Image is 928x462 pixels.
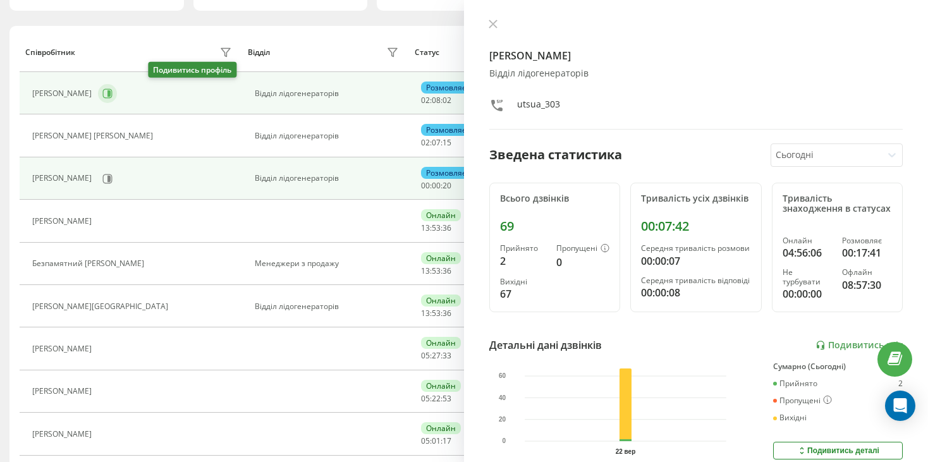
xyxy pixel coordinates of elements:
[894,413,903,422] div: 67
[443,95,451,106] span: 02
[432,350,441,361] span: 27
[255,174,402,183] div: Відділ лідогенераторів
[255,302,402,311] div: Відділ лідогенераторів
[421,82,471,94] div: Розмовляє
[421,337,461,349] div: Онлайн
[517,98,560,116] div: utsua_303
[421,252,461,264] div: Онлайн
[421,180,430,191] span: 00
[499,372,506,379] text: 60
[421,308,430,319] span: 13
[842,277,892,293] div: 08:57:30
[500,244,546,253] div: Прийнято
[432,137,441,148] span: 07
[32,217,95,226] div: [PERSON_NAME]
[421,422,461,434] div: Онлайн
[32,259,147,268] div: Безпамятний [PERSON_NAME]
[421,265,430,276] span: 13
[443,435,451,446] span: 17
[421,295,461,307] div: Онлайн
[500,277,546,286] div: Вихідні
[500,253,546,269] div: 2
[148,62,236,78] div: Подивитись профіль
[641,193,750,204] div: Тривалість усіх дзвінків
[773,362,903,371] div: Сумарно (Сьогодні)
[432,393,441,404] span: 22
[500,286,546,301] div: 67
[421,394,451,403] div: : :
[421,167,471,179] div: Розмовляє
[421,350,430,361] span: 05
[443,308,451,319] span: 36
[32,344,95,353] div: [PERSON_NAME]
[432,265,441,276] span: 53
[421,351,451,360] div: : :
[421,138,451,147] div: : :
[556,255,609,270] div: 0
[783,236,833,245] div: Онлайн
[500,219,609,234] div: 69
[489,48,903,63] h4: [PERSON_NAME]
[898,379,903,388] div: 2
[815,340,903,351] a: Подивитись звіт
[773,413,807,422] div: Вихідні
[443,350,451,361] span: 33
[421,380,461,392] div: Онлайн
[842,268,892,277] div: Офлайн
[421,309,451,318] div: : :
[773,442,903,459] button: Подивитись деталі
[432,222,441,233] span: 53
[641,244,750,253] div: Середня тривалість розмови
[616,448,636,455] text: 22 вер
[32,302,171,311] div: [PERSON_NAME][GEOGRAPHIC_DATA]
[32,89,95,98] div: [PERSON_NAME]
[421,124,471,136] div: Розмовляє
[32,387,95,396] div: [PERSON_NAME]
[421,393,430,404] span: 05
[885,391,915,421] div: Open Intercom Messenger
[499,416,506,423] text: 20
[443,222,451,233] span: 36
[842,245,892,260] div: 00:17:41
[255,131,402,140] div: Відділ лідогенераторів
[641,285,750,300] div: 00:00:08
[783,268,833,286] div: Не турбувати
[32,430,95,439] div: [PERSON_NAME]
[443,137,451,148] span: 15
[443,393,451,404] span: 53
[25,48,75,57] div: Співробітник
[421,435,430,446] span: 05
[842,236,892,245] div: Розмовляє
[421,95,430,106] span: 02
[641,219,750,234] div: 00:07:42
[773,379,817,388] div: Прийнято
[503,437,506,444] text: 0
[432,180,441,191] span: 00
[443,265,451,276] span: 36
[489,68,903,79] div: Відділ лідогенераторів
[255,89,402,98] div: Відділ лідогенераторів
[432,435,441,446] span: 01
[797,446,879,456] div: Подивитись деталі
[773,396,832,406] div: Пропущені
[432,308,441,319] span: 53
[248,48,270,57] div: Відділ
[783,193,892,215] div: Тривалість знаходження в статусах
[421,222,430,233] span: 13
[32,131,156,140] div: [PERSON_NAME] [PERSON_NAME]
[421,437,451,446] div: : :
[255,259,402,268] div: Менеджери з продажу
[489,145,622,164] div: Зведена статистика
[489,337,602,353] div: Детальні дані дзвінків
[421,224,451,233] div: : :
[556,244,609,254] div: Пропущені
[32,174,95,183] div: [PERSON_NAME]
[432,95,441,106] span: 08
[783,245,833,260] div: 04:56:06
[415,48,439,57] div: Статус
[421,267,451,276] div: : :
[421,181,451,190] div: : :
[421,96,451,105] div: : :
[500,193,609,204] div: Всього дзвінків
[421,137,430,148] span: 02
